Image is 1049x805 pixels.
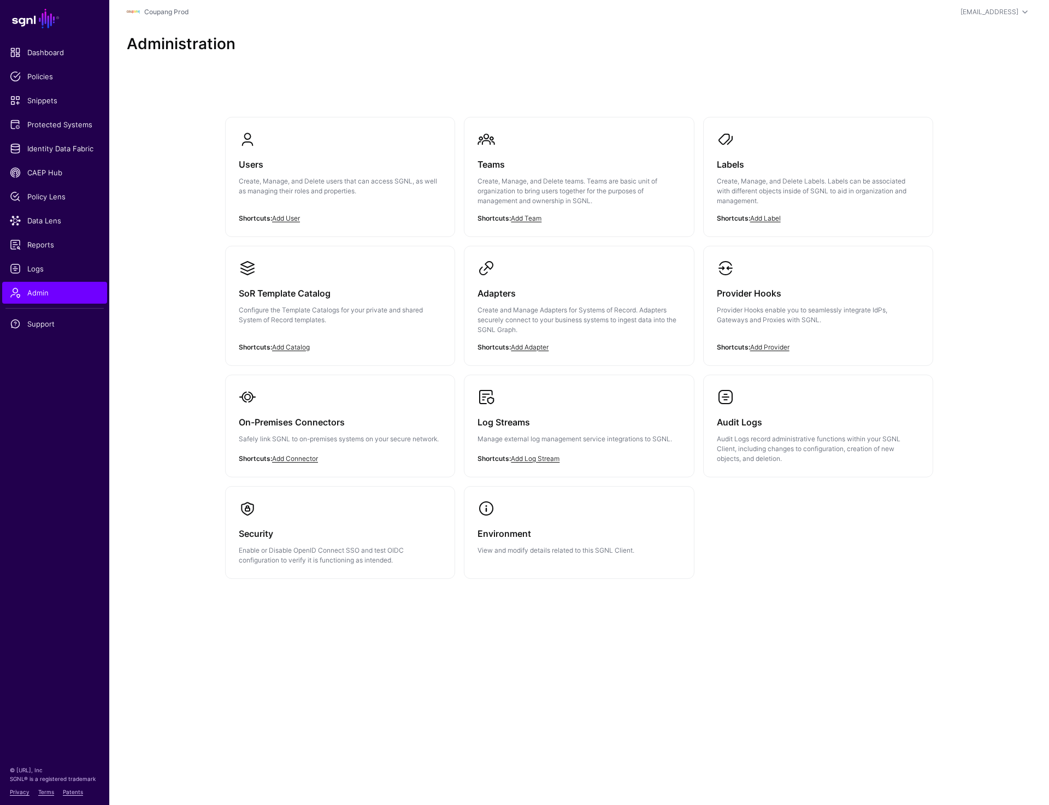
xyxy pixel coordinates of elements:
[2,138,107,159] a: Identity Data Fabric
[10,95,99,106] span: Snippets
[478,454,511,463] strong: Shortcuts:
[239,454,272,463] strong: Shortcuts:
[127,35,1032,54] h2: Administration
[226,487,455,578] a: SecurityEnable or Disable OpenID Connect SSO and test OIDC configuration to verify it is function...
[2,186,107,208] a: Policy Lens
[239,157,441,172] h3: Users
[2,90,107,111] a: Snippets
[10,774,99,783] p: SGNL® is a registered trademark
[127,5,140,19] img: svg+xml;base64,PHN2ZyBpZD0iTG9nbyIgeG1sbnM9Imh0dHA6Ly93d3cudzMub3JnLzIwMDAvc3ZnIiB3aWR0aD0iMTIxLj...
[511,214,541,222] a: Add Team
[464,246,693,365] a: AdaptersCreate and Manage Adapters for Systems of Record. Adapters securely connect to your busin...
[464,117,693,236] a: TeamsCreate, Manage, and Delete teams. Teams are basic unit of organization to bring users togeth...
[10,287,99,298] span: Admin
[10,47,99,58] span: Dashboard
[750,343,789,351] a: Add Provider
[704,375,933,477] a: Audit LogsAudit Logs record administrative functions within your SGNL Client, including changes t...
[717,286,920,301] h3: Provider Hooks
[272,343,310,351] a: Add Catalog
[239,546,441,565] p: Enable or Disable OpenID Connect SSO and test OIDC configuration to verify it is functioning as i...
[511,343,549,351] a: Add Adapter
[239,305,441,325] p: Configure the Template Catalogs for your private and shared System of Record templates.
[704,246,933,356] a: Provider HooksProvider Hooks enable you to seamlessly integrate IdPs, Gateways and Proxies with S...
[2,258,107,280] a: Logs
[38,789,54,795] a: Terms
[2,234,107,256] a: Reports
[10,766,99,774] p: © [URL], Inc
[960,7,1018,17] div: [EMAIL_ADDRESS]
[2,162,107,184] a: CAEP Hub
[10,263,99,274] span: Logs
[717,343,750,351] strong: Shortcuts:
[239,214,272,222] strong: Shortcuts:
[10,71,99,82] span: Policies
[10,239,99,250] span: Reports
[478,546,680,555] p: View and modify details related to this SGNL Client.
[226,246,455,356] a: SoR Template CatalogConfigure the Template Catalogs for your private and shared System of Record ...
[239,286,441,301] h3: SoR Template Catalog
[478,286,680,301] h3: Adapters
[750,214,781,222] a: Add Label
[478,415,680,430] h3: Log Streams
[717,214,750,222] strong: Shortcuts:
[63,789,83,795] a: Patents
[10,191,99,202] span: Policy Lens
[478,526,680,541] h3: Environment
[239,415,441,430] h3: On-Premises Connectors
[478,305,680,335] p: Create and Manage Adapters for Systems of Record. Adapters securely connect to your business syst...
[239,343,272,351] strong: Shortcuts:
[717,415,920,430] h3: Audit Logs
[144,8,188,16] a: Coupang Prod
[239,434,441,444] p: Safely link SGNL to on-premises systems on your secure network.
[2,114,107,135] a: Protected Systems
[717,176,920,206] p: Create, Manage, and Delete Labels. Labels can be associated with different objects inside of SGNL...
[226,375,455,475] a: On-Premises ConnectorsSafely link SGNL to on-premises systems on your secure network.
[2,282,107,304] a: Admin
[10,119,99,130] span: Protected Systems
[239,526,441,541] h3: Security
[464,487,693,569] a: EnvironmentView and modify details related to this SGNL Client.
[717,434,920,464] p: Audit Logs record administrative functions within your SGNL Client, including changes to configur...
[10,318,99,329] span: Support
[704,117,933,236] a: LabelsCreate, Manage, and Delete Labels. Labels can be associated with different objects inside o...
[10,215,99,226] span: Data Lens
[464,375,693,475] a: Log StreamsManage external log management service integrations to SGNL.
[10,167,99,178] span: CAEP Hub
[10,143,99,154] span: Identity Data Fabric
[10,789,30,795] a: Privacy
[226,117,455,227] a: UsersCreate, Manage, and Delete users that can access SGNL, as well as managing their roles and p...
[717,305,920,325] p: Provider Hooks enable you to seamlessly integrate IdPs, Gateways and Proxies with SGNL.
[511,454,559,463] a: Add Log Stream
[2,42,107,63] a: Dashboard
[478,434,680,444] p: Manage external log management service integrations to SGNL.
[717,157,920,172] h3: Labels
[272,214,300,222] a: Add User
[239,176,441,196] p: Create, Manage, and Delete users that can access SGNL, as well as managing their roles and proper...
[478,343,511,351] strong: Shortcuts:
[478,157,680,172] h3: Teams
[7,7,103,31] a: SGNL
[478,214,511,222] strong: Shortcuts:
[272,454,318,463] a: Add Connector
[2,66,107,87] a: Policies
[2,210,107,232] a: Data Lens
[478,176,680,206] p: Create, Manage, and Delete teams. Teams are basic unit of organization to bring users together fo...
